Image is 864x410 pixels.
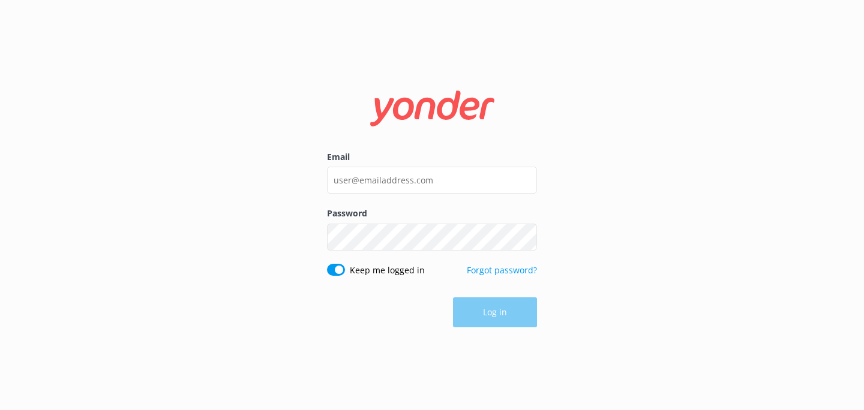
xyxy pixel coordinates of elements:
[327,150,537,164] label: Email
[467,264,537,276] a: Forgot password?
[513,225,537,249] button: Show password
[327,207,537,220] label: Password
[350,264,425,277] label: Keep me logged in
[327,167,537,194] input: user@emailaddress.com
